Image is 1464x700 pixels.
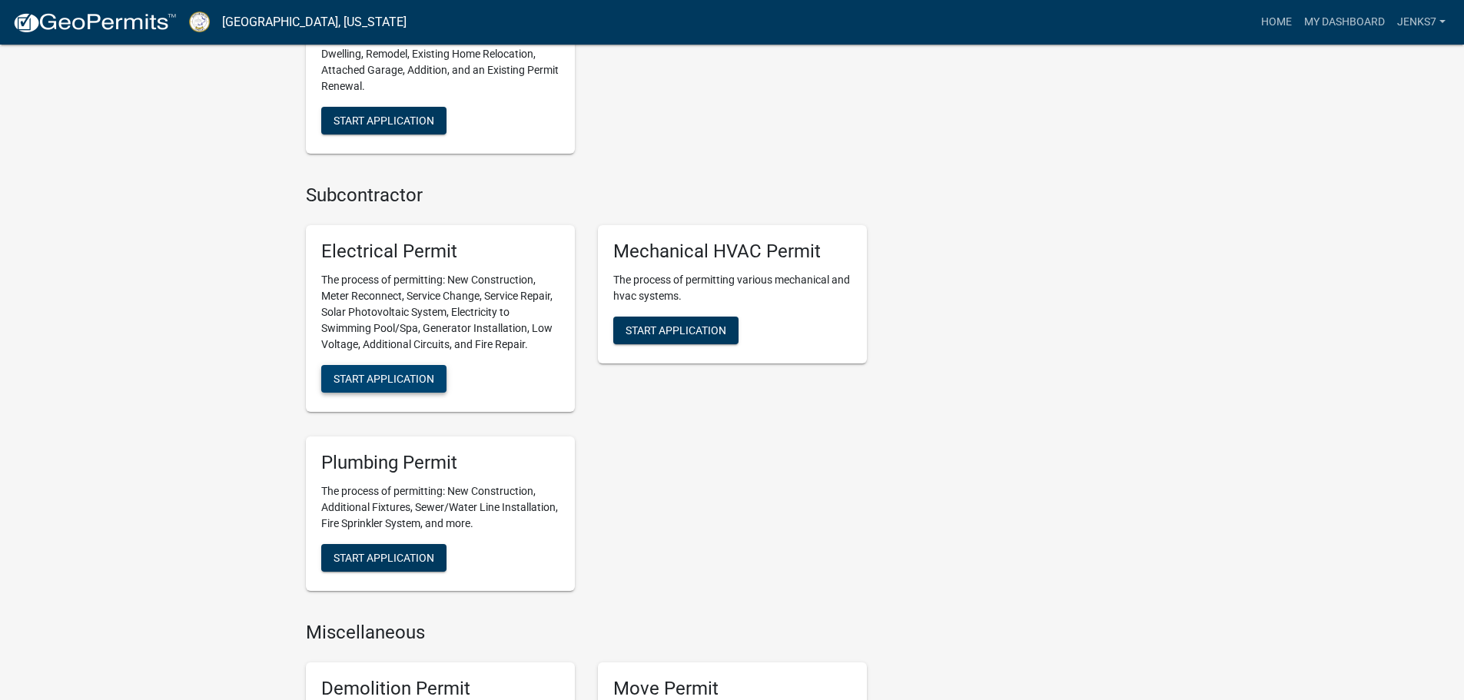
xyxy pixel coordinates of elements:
span: Start Application [334,551,434,563]
p: The process of permitting: New Construction, Meter Reconnect, Service Change, Service Repair, Sol... [321,272,559,353]
button: Start Application [321,107,447,134]
h5: Plumbing Permit [321,452,559,474]
img: Putnam County, Georgia [189,12,210,32]
a: Home [1255,8,1298,37]
p: The process of permitting various mechanical and hvac systems. [613,272,852,304]
h5: Demolition Permit [321,678,559,700]
span: Start Application [334,373,434,385]
h5: Mechanical HVAC Permit [613,241,852,263]
button: Start Application [613,317,739,344]
button: Start Application [321,544,447,572]
h5: Move Permit [613,678,852,700]
a: jenks7 [1391,8,1452,37]
h5: Electrical Permit [321,241,559,263]
a: [GEOGRAPHIC_DATA], [US_STATE] [222,9,407,35]
span: Start Application [334,114,434,127]
h4: Subcontractor [306,184,867,207]
button: Start Application [321,365,447,393]
p: The process of permitting: New Construction, Additional Fixtures, Sewer/Water Line Installation, ... [321,483,559,532]
span: Start Application [626,324,726,337]
p: The process of permitting: a Single Family Dwelling, Remodel, Existing Home Relocation, Attached ... [321,30,559,95]
h4: Miscellaneous [306,622,867,644]
a: My Dashboard [1298,8,1391,37]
